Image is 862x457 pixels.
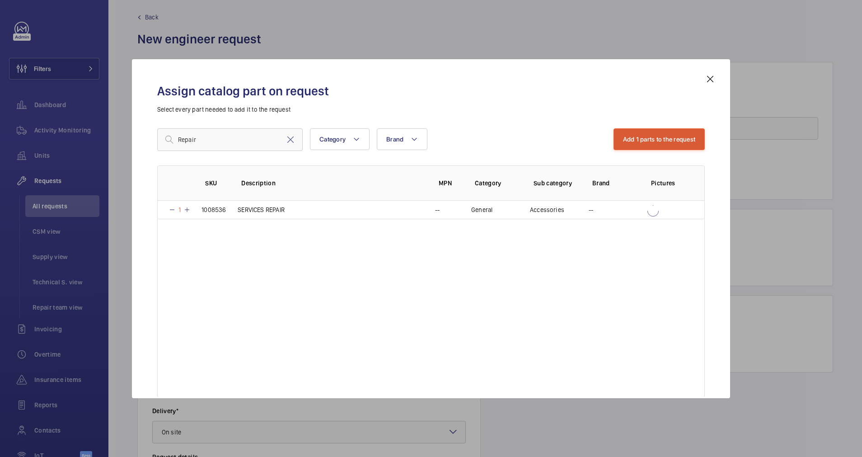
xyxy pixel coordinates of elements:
p: -- [589,205,593,214]
p: Select every part needed to add it to the request [157,105,705,114]
p: 1 [176,205,183,214]
p: SKU [205,179,227,188]
p: -- [435,205,440,214]
p: General [471,205,492,214]
p: SERVICES REPAIR [238,205,285,214]
input: Find a part [157,128,303,151]
p: MPN [439,179,460,188]
button: Category [310,128,370,150]
p: Accessories [530,205,564,214]
span: Brand [386,136,403,143]
h2: Assign catalog part on request [157,83,705,99]
p: Description [241,179,424,188]
p: Pictures [651,179,686,188]
p: Sub category [534,179,578,188]
p: Brand [592,179,637,188]
span: Category [319,136,346,143]
p: Category [475,179,519,188]
button: Add 1 parts to the request [614,128,705,150]
p: 1008536 [201,205,226,214]
button: Brand [377,128,427,150]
